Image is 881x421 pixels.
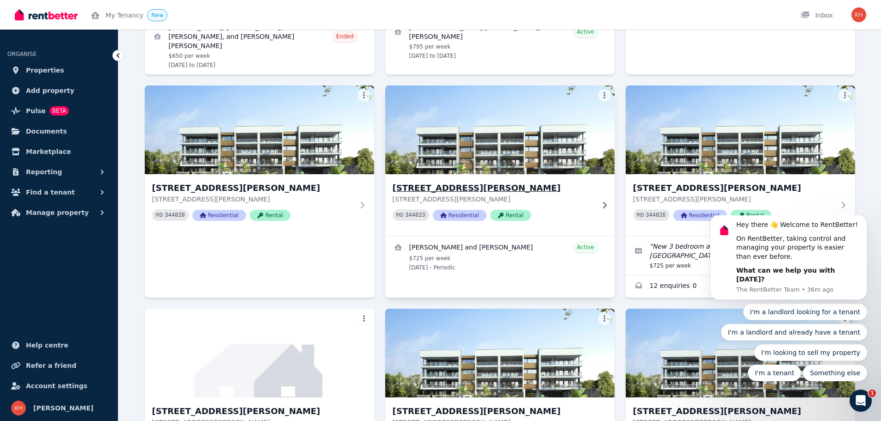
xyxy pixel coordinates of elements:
a: Enquiries for 15/26 Arthur Street, Coffs Harbour [626,275,740,298]
span: 1 [869,390,876,397]
span: Properties [26,65,64,76]
img: 17/26 Arthur Street, Coffs Harbour [385,309,615,397]
button: Manage property [7,203,111,222]
button: Quick reply: I'm a landlord and already have a tenant [25,109,171,125]
div: Message content [40,5,164,69]
p: [STREET_ADDRESS][PERSON_NAME] [152,195,354,204]
span: Account settings [26,380,87,391]
p: [STREET_ADDRESS][PERSON_NAME] [393,195,594,204]
div: Quick reply options [14,88,171,166]
span: Residential [433,210,487,221]
a: Help centre [7,336,111,354]
a: PulseBETA [7,102,111,120]
button: Quick reply: Something else [107,149,171,166]
a: Documents [7,122,111,140]
a: View details for Bible Dailo, Daryl Glimada, and Jomike De Juan [385,17,615,65]
small: PID [396,213,404,218]
p: [STREET_ADDRESS][PERSON_NAME] [633,195,835,204]
span: Help centre [26,340,68,351]
img: Karen Hickey [851,7,866,22]
button: Quick reply: I'm a landlord looking for a tenant [47,88,172,105]
span: Add property [26,85,74,96]
span: Pulse [26,105,46,116]
h3: [STREET_ADDRESS][PERSON_NAME] [633,182,835,195]
span: BETA [49,106,69,116]
span: Residential [673,210,727,221]
img: 14/26 Arthur Street, Coffs Harbour [379,83,620,177]
span: Find a tenant [26,187,75,198]
div: Inbox [801,11,833,20]
a: Refer a friend [7,356,111,375]
span: Marketplace [26,146,71,157]
button: Quick reply: I'm a tenant [52,149,105,166]
code: 344823 [405,212,425,219]
p: Message from The RentBetter Team, sent 36m ago [40,70,164,79]
a: Add property [7,81,111,100]
img: 18/26 Arthur Street, Coffs Harbour [626,309,855,397]
button: More options [357,312,370,325]
button: Quick reply: I'm looking to sell my property [58,129,171,146]
a: Account settings [7,377,111,395]
small: PID [637,213,644,218]
span: Manage property [26,207,89,218]
a: 15/26 Arthur Street, Coffs Harbour[STREET_ADDRESS][PERSON_NAME][STREET_ADDRESS][PERSON_NAME]PID 3... [626,85,855,236]
code: 344820 [165,212,185,219]
img: RentBetter [15,8,78,22]
span: Reporting [26,166,62,177]
a: Properties [7,61,111,79]
h3: [STREET_ADDRESS][PERSON_NAME] [152,405,354,418]
button: More options [598,89,611,102]
span: Residential [192,210,246,221]
button: More options [838,89,851,102]
a: View details for Henry Davies and Kellen Wood [385,236,615,277]
div: Hey there 👋 Welcome to RentBetter! [40,5,164,14]
h3: [STREET_ADDRESS][PERSON_NAME] [633,405,835,418]
button: Reporting [7,163,111,181]
code: 344826 [646,212,665,219]
img: 16/26 Arthur Street, Coffs Harbour [145,309,374,397]
a: 14/26 Arthur Street, Coffs Harbour[STREET_ADDRESS][PERSON_NAME][STREET_ADDRESS][PERSON_NAME]PID 3... [385,85,615,236]
div: On RentBetter, taking control and managing your property is easier than ever before. [40,19,164,46]
span: Rental [731,210,771,221]
small: PID [156,213,163,218]
img: 15/26 Arthur Street, Coffs Harbour [626,85,855,174]
a: Edit listing: New 3 bedroom apartment in Coffs Harbour [626,236,855,275]
img: Karen Hickey [11,401,26,415]
h3: [STREET_ADDRESS][PERSON_NAME] [393,405,594,418]
button: Find a tenant [7,183,111,201]
span: ORGANISE [7,51,37,57]
span: Rental [490,210,531,221]
iframe: Intercom live chat [850,390,872,412]
span: Refer a friend [26,360,76,371]
b: What can we help you with [DATE]? [40,51,139,68]
button: More options [598,312,611,325]
span: [PERSON_NAME] [33,403,93,414]
h3: [STREET_ADDRESS][PERSON_NAME] [152,182,354,195]
button: More options [357,89,370,102]
img: Profile image for The RentBetter Team [21,7,36,22]
iframe: Intercom notifications message [696,215,881,387]
h3: [STREET_ADDRESS][PERSON_NAME] [393,182,594,195]
a: Marketplace [7,142,111,161]
span: Documents [26,126,67,137]
a: 13/26 Arthur Street, Coffs Harbour[STREET_ADDRESS][PERSON_NAME][STREET_ADDRESS][PERSON_NAME]PID 3... [145,85,374,236]
img: 13/26 Arthur Street, Coffs Harbour [145,85,374,174]
a: View details for Jenile Joshua Yabut, Robert Jerald Hutley, Justin Conrad Llenas, and Paul Samson... [145,17,374,74]
span: Rental [250,210,290,221]
span: New [151,12,163,18]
